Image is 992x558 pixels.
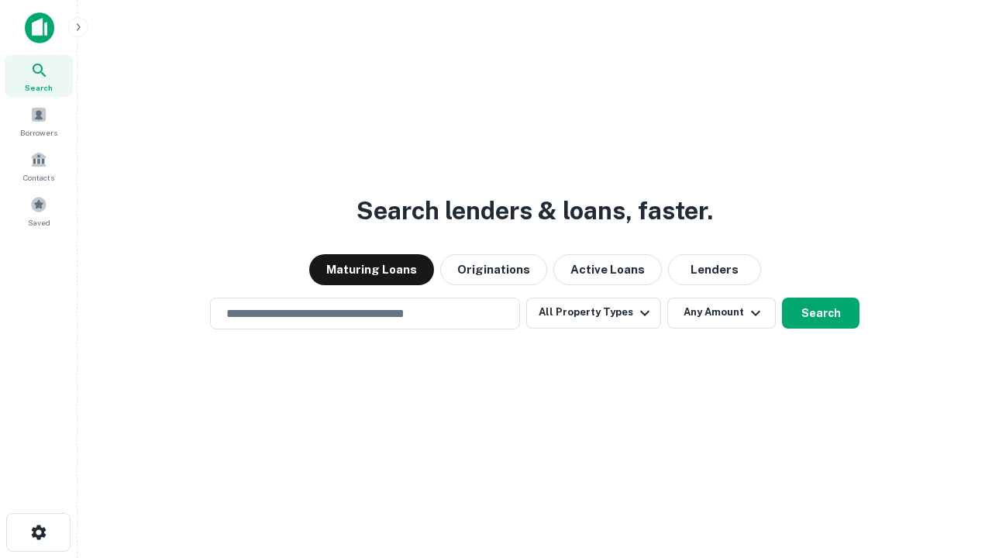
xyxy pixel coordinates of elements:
[5,190,73,232] a: Saved
[914,434,992,508] iframe: Chat Widget
[25,12,54,43] img: capitalize-icon.png
[5,55,73,97] a: Search
[5,100,73,142] a: Borrowers
[668,254,761,285] button: Lenders
[526,298,661,329] button: All Property Types
[782,298,859,329] button: Search
[667,298,776,329] button: Any Amount
[440,254,547,285] button: Originations
[356,192,713,229] h3: Search lenders & loans, faster.
[553,254,662,285] button: Active Loans
[28,216,50,229] span: Saved
[20,126,57,139] span: Borrowers
[25,81,53,94] span: Search
[5,145,73,187] a: Contacts
[23,171,54,184] span: Contacts
[309,254,434,285] button: Maturing Loans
